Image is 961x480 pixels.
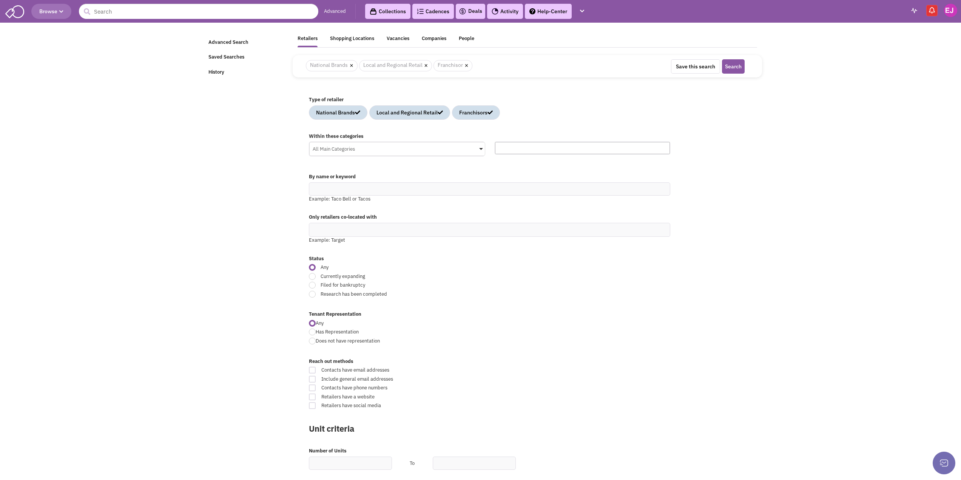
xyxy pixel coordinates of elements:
span: Currently expanding [316,273,550,280]
span: Retailers have a website [316,394,552,401]
div: Companies [422,35,446,45]
div: Local and Regional Retail [376,109,443,116]
img: icon-collection-lavender-black.svg [370,8,377,15]
img: help.png [529,8,535,14]
div: Retailers [298,35,318,45]
label: Only retailers co-located with [309,214,670,221]
div: Vacancies [387,35,409,45]
label: Number of Units [309,448,670,455]
span: Browse [39,8,63,15]
span: Research has been completed [316,291,550,298]
span: National Brands [306,60,357,71]
a: × [465,62,468,69]
label: By name or keyword [309,173,670,181]
span: Contacts have phone numbers [316,384,552,392]
a: Help-Center [525,4,572,19]
label: Status [309,255,670,262]
span: Has Representation [316,329,359,335]
img: Cadences_logo.png [417,9,424,14]
label: To [410,460,415,467]
span: Franchisor [433,60,472,71]
div: Franchisors [459,109,493,116]
span: Include general email addresses [316,376,552,383]
span: Contacts have email addresses [316,367,552,374]
label: Unit criteria [304,423,675,434]
a: Collections [365,4,410,19]
div: People [459,35,474,45]
a: Advanced [324,8,346,15]
span: Any [316,264,550,271]
img: SmartAdmin [5,4,24,18]
a: Advanced Search [204,35,288,50]
span: Local and Regional Retail [359,60,432,71]
a: Deals [459,7,482,16]
img: Erin Jarquin [944,4,957,17]
div: National Brands [316,109,360,116]
span: Example: Taco Bell or Tacos [309,196,370,202]
div: Shopping Locations [330,35,374,45]
img: icon-deals.svg [459,7,466,16]
img: Activity.png [492,8,498,15]
button: Browse [31,4,71,19]
span: Does not have representation [316,338,380,344]
a: Activity [487,4,523,19]
label: Tenant Representation [309,311,670,318]
span: Any [316,320,324,326]
span: Filed for bankruptcy [316,282,550,289]
a: × [350,62,353,69]
button: Search [722,59,745,74]
a: × [424,62,428,69]
div: All Main Categories [310,142,485,154]
a: Saved Searches [204,50,288,65]
label: Type of retailer [309,96,670,103]
span: Example: Target [309,237,345,243]
button: Save this search [671,59,720,74]
a: History [204,65,288,80]
label: Reach out methods [309,358,670,365]
label: Within these categories [309,133,670,140]
a: Cadences [412,4,454,19]
input: Search [79,4,318,19]
span: Retailers have social media [316,402,552,409]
